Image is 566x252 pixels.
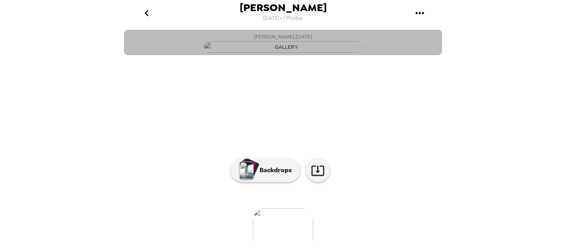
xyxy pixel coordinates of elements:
[253,208,313,250] img: gallery
[263,13,303,24] span: [DATE] • 1 Photos
[231,158,300,182] button: Backdrops
[124,30,442,55] button: [PERSON_NAME],[DATE]
[204,41,362,53] img: gallery
[256,165,292,175] p: Backdrops
[254,32,312,41] span: [PERSON_NAME] , [DATE]
[240,2,327,13] span: [PERSON_NAME]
